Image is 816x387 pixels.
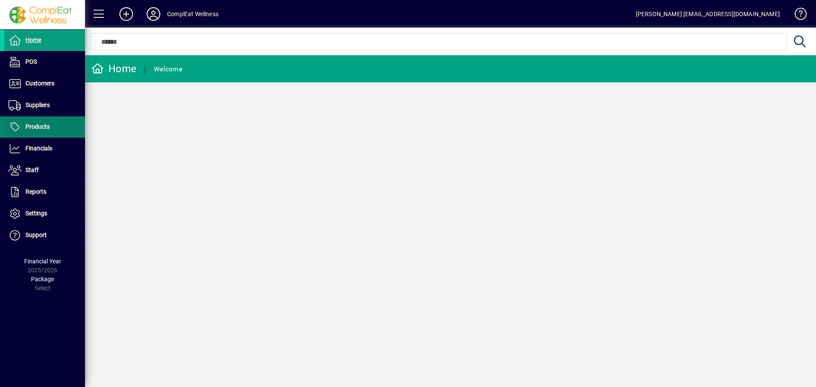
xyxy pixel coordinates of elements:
a: Financials [4,138,85,159]
span: Suppliers [25,102,50,108]
span: Home [25,37,41,43]
span: Package [31,276,54,282]
span: Reports [25,188,46,195]
span: Settings [25,210,47,217]
span: Staff [25,167,39,173]
a: Reports [4,181,85,203]
a: Products [4,116,85,138]
a: Knowledge Base [788,2,805,29]
div: ComplEat Wellness [167,7,218,21]
div: [PERSON_NAME] [EMAIL_ADDRESS][DOMAIN_NAME] [636,7,780,21]
a: POS [4,51,85,73]
a: Suppliers [4,95,85,116]
button: Profile [140,6,167,22]
span: Customers [25,80,54,87]
span: Products [25,123,50,130]
button: Add [113,6,140,22]
a: Customers [4,73,85,94]
a: Settings [4,203,85,224]
span: Financials [25,145,52,152]
a: Support [4,225,85,246]
span: Financial Year [24,258,61,265]
div: Home [91,62,136,76]
a: Staff [4,160,85,181]
span: POS [25,58,37,65]
div: Welcome [154,62,182,76]
span: Support [25,232,47,238]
